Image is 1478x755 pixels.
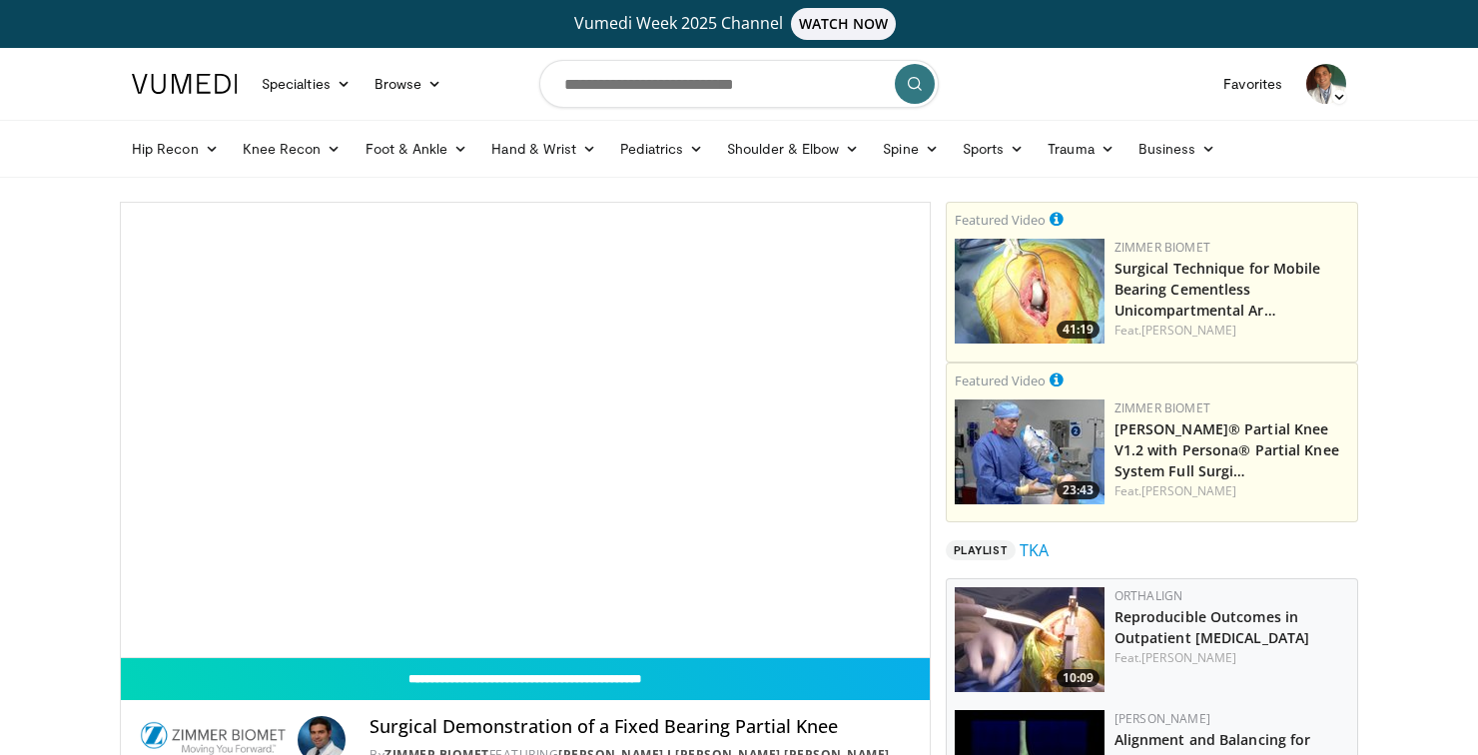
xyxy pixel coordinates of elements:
[1114,482,1349,500] div: Feat.
[1057,669,1100,687] span: 10:09
[479,129,608,169] a: Hand & Wrist
[539,60,939,108] input: Search topics, interventions
[1141,649,1236,666] a: [PERSON_NAME]
[1114,322,1349,340] div: Feat.
[715,129,871,169] a: Shoulder & Elbow
[231,129,354,169] a: Knee Recon
[955,587,1105,692] a: 10:09
[1141,482,1236,499] a: [PERSON_NAME]
[1114,419,1339,480] a: [PERSON_NAME]® Partial Knee V1.2 with Persona® Partial Knee System Full Surgi…
[135,8,1343,40] a: Vumedi Week 2025 ChannelWATCH NOW
[121,203,930,658] video-js: Video Player
[354,129,480,169] a: Foot & Ankle
[951,129,1037,169] a: Sports
[120,129,231,169] a: Hip Recon
[1114,399,1210,416] a: Zimmer Biomet
[132,74,238,94] img: VuMedi Logo
[1211,64,1294,104] a: Favorites
[791,8,897,40] span: WATCH NOW
[608,129,715,169] a: Pediatrics
[1114,239,1210,256] a: Zimmer Biomet
[1057,481,1100,499] span: 23:43
[1114,259,1321,320] a: Surgical Technique for Mobile Bearing Cementless Unicompartmental Ar…
[1114,710,1210,727] a: [PERSON_NAME]
[1306,64,1346,104] img: Avatar
[1126,129,1228,169] a: Business
[363,64,454,104] a: Browse
[1020,538,1049,562] a: TKA
[1036,129,1126,169] a: Trauma
[955,211,1046,229] small: Featured Video
[1114,649,1349,667] div: Feat.
[1057,321,1100,339] span: 41:19
[369,716,913,738] h4: Surgical Demonstration of a Fixed Bearing Partial Knee
[1114,607,1310,647] a: Reproducible Outcomes in Outpatient [MEDICAL_DATA]
[955,239,1105,344] a: 41:19
[955,239,1105,344] img: e9ed289e-2b85-4599-8337-2e2b4fe0f32a.150x105_q85_crop-smart_upscale.jpg
[250,64,363,104] a: Specialties
[871,129,950,169] a: Spine
[955,399,1105,504] a: 23:43
[1114,587,1183,604] a: OrthAlign
[955,587,1105,692] img: 1270cd3f-8d9b-4ba7-a9ca-179099d40275.150x105_q85_crop-smart_upscale.jpg
[946,540,1016,560] span: Playlist
[1141,322,1236,339] a: [PERSON_NAME]
[955,399,1105,504] img: 99b1778f-d2b2-419a-8659-7269f4b428ba.150x105_q85_crop-smart_upscale.jpg
[955,372,1046,389] small: Featured Video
